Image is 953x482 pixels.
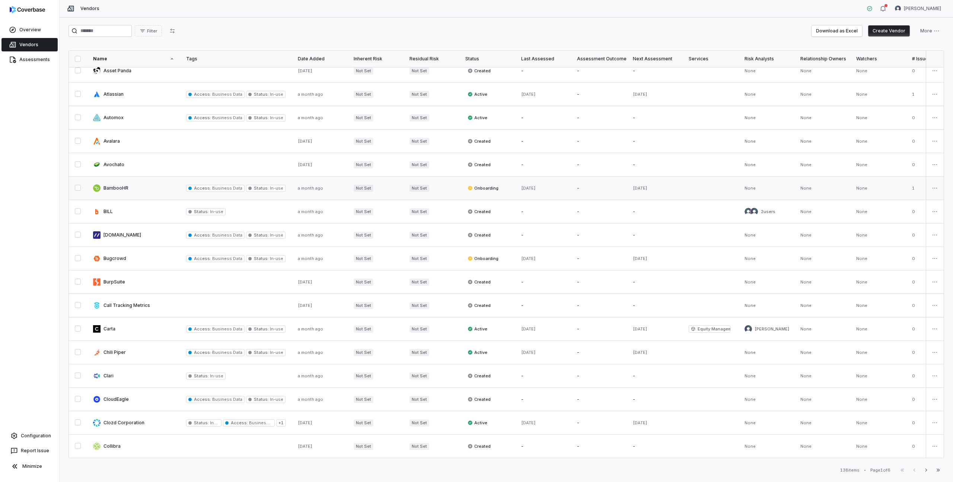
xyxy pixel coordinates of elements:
span: [DATE] [521,256,536,261]
span: [DATE] [633,326,647,332]
td: - [571,153,627,177]
span: Access : [194,185,211,191]
td: - [627,435,683,458]
span: Not Set [354,443,373,450]
span: Status : [254,326,269,332]
td: - [515,200,571,223]
span: Not Set [354,279,373,286]
td: - [515,364,571,388]
td: - [515,106,571,130]
span: Not Set [409,114,429,121]
span: Status : [194,420,209,425]
span: [DATE] [298,420,312,425]
td: - [627,200,683,223]
span: Not Set [409,419,429,426]
span: Business Data [211,232,242,238]
span: [PERSON_NAME] [755,326,789,332]
span: 2 users [761,209,775,214]
span: a month ago [298,256,323,261]
td: - [627,364,683,388]
td: - [627,270,683,294]
span: Not Set [409,396,429,403]
span: In-use [269,326,283,332]
span: Access : [194,326,211,332]
span: a month ago [298,209,323,214]
a: Overview [1,23,58,37]
span: [DATE] [633,350,647,355]
button: Download as Excel [812,25,862,37]
span: Status : [254,115,269,120]
td: - [627,388,683,411]
div: Name [93,56,174,62]
span: Status : [254,232,269,238]
td: - [571,106,627,130]
span: Created [468,396,491,402]
span: Created [468,209,491,215]
span: Created [468,68,491,74]
button: Mike Lewis avatar[PERSON_NAME] [890,3,946,14]
span: Business Data [211,350,242,355]
td: - [627,294,683,317]
span: Status : [254,256,269,261]
span: Access : [194,350,211,355]
img: Mike Phillips avatar [745,325,752,333]
span: Not Set [409,91,429,98]
span: Not Set [354,326,373,333]
span: Status : [194,373,209,378]
span: Not Set [354,419,373,426]
div: Tags [186,56,286,62]
td: - [571,83,627,106]
span: Not Set [409,326,429,333]
div: • [864,467,866,473]
span: [DATE] [521,92,536,97]
span: Business Data [248,420,279,425]
span: Not Set [354,349,373,356]
span: Not Set [354,138,373,145]
span: Not Set [409,232,429,239]
div: Residual Risk [409,56,453,62]
td: - [515,153,571,177]
span: Not Set [354,255,373,262]
span: Vendors [80,6,99,12]
span: Active [468,326,487,332]
span: Business Data [211,326,242,332]
a: Vendors [1,38,58,51]
span: Created [468,138,491,144]
span: [PERSON_NAME] [904,6,941,12]
td: - [571,411,627,435]
span: Business Data [211,397,242,402]
td: - [627,59,683,83]
span: [DATE] [298,68,312,73]
span: Not Set [409,349,429,356]
span: Not Set [409,208,429,215]
a: Configuration [3,429,56,443]
span: Equity Management [689,325,730,333]
span: Not Set [354,185,373,192]
td: - [515,59,571,83]
td: - [571,177,627,200]
td: - [571,294,627,317]
td: - [515,388,571,411]
span: Access : [231,420,248,425]
span: Not Set [409,185,429,192]
span: Not Set [354,302,373,309]
span: Created [468,302,491,308]
td: - [515,435,571,458]
span: Created [468,373,491,379]
span: a month ago [298,373,323,378]
td: - [515,223,571,247]
div: Watchers [856,56,900,62]
img: Mike Lewis avatar [895,6,901,12]
span: Access : [194,397,211,402]
span: [DATE] [633,256,647,261]
span: [DATE] [633,185,647,191]
span: Business Data [211,92,242,97]
span: [DATE] [633,420,647,425]
div: Services [689,56,733,62]
span: a month ago [298,232,323,238]
span: In-use [269,115,283,120]
span: Business Data [211,115,242,120]
td: - [627,106,683,130]
span: Created [468,279,491,285]
span: Active [468,91,487,97]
